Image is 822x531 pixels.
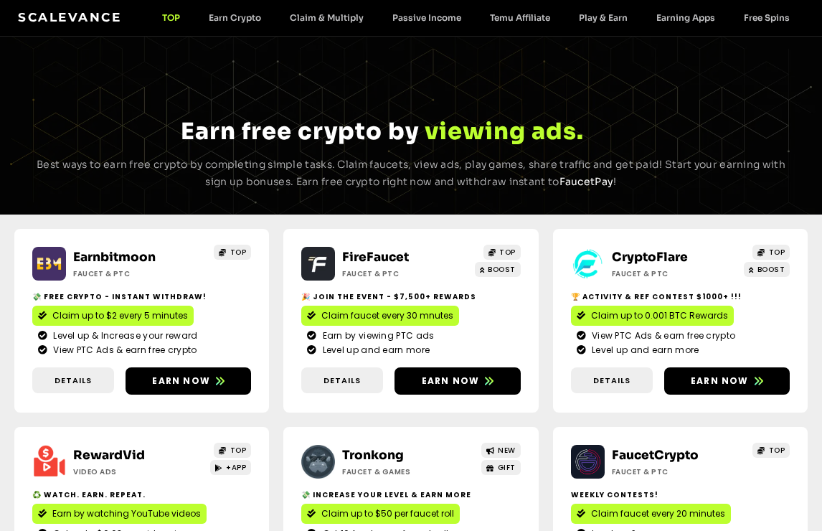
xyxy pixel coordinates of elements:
[612,448,699,463] a: FaucetCrypto
[612,466,725,477] h2: Faucet & PTC
[571,489,790,500] h2: Weekly contests!
[769,445,785,456] span: TOP
[301,489,520,500] h2: 💸 Increase your level & earn more
[588,344,699,357] span: Level up and earn more
[752,443,790,458] a: TOP
[642,12,729,23] a: Earning Apps
[152,375,210,387] span: Earn now
[36,156,786,191] p: Best ways to earn free crypto by completing simple tasks. Claim faucets, view ads, play games, sh...
[73,268,186,279] h2: Faucet & PTC
[275,12,378,23] a: Claim & Multiply
[319,329,435,342] span: Earn by viewing PTC ads
[499,247,516,258] span: TOP
[476,12,564,23] a: Temu Affiliate
[32,291,251,302] h2: 💸 Free crypto - Instant withdraw!
[564,12,642,23] a: Play & Earn
[769,247,785,258] span: TOP
[230,445,247,456] span: TOP
[126,367,251,395] a: Earn now
[342,448,404,463] a: Tronkong
[18,10,121,24] a: Scalevance
[319,344,430,357] span: Level up and earn more
[342,268,455,279] h2: Faucet & PTC
[32,489,251,500] h2: ♻️ Watch. Earn. Repeat.
[301,504,460,524] a: Claim up to $50 per faucet roll
[481,443,521,458] a: NEW
[52,309,188,322] span: Claim up to $2 every 5 minutes
[214,245,251,260] a: TOP
[664,367,790,395] a: Earn now
[691,375,749,387] span: Earn now
[73,466,186,477] h2: Video ads
[32,367,114,394] a: Details
[498,445,516,456] span: NEW
[483,245,521,260] a: TOP
[321,507,454,520] span: Claim up to $50 per faucet roll
[148,12,804,23] nav: Menu
[612,250,688,265] a: CryptoFlare
[32,306,194,326] a: Claim up to $2 every 5 minutes
[49,329,197,342] span: Level up & Increase your reward
[73,250,156,265] a: Earnbitmoon
[378,12,476,23] a: Passive Income
[148,12,194,23] a: TOP
[395,367,520,395] a: Earn now
[612,268,725,279] h2: Faucet & PTC
[55,375,92,387] span: Details
[194,12,275,23] a: Earn Crypto
[301,291,520,302] h2: 🎉 Join the event - $7,500+ Rewards
[321,309,453,322] span: Claim faucet every 30 mnutes
[752,245,790,260] a: TOP
[475,262,521,277] a: BOOST
[52,507,201,520] span: Earn by watching YouTube videos
[481,460,521,475] a: GIFT
[588,329,735,342] span: View PTC Ads & earn free crypto
[73,448,145,463] a: RewardVid
[32,504,207,524] a: Earn by watching YouTube videos
[422,375,480,387] span: Earn now
[729,12,804,23] a: Free Spins
[181,117,419,146] span: Earn free crypto by
[571,367,653,394] a: Details
[757,264,785,275] span: BOOST
[591,309,728,322] span: Claim up to 0.001 BTC Rewards
[342,466,455,477] h2: Faucet & Games
[591,507,725,520] span: Claim faucet every 20 minutes
[49,344,197,357] span: View PTC Ads & earn free crypto
[593,375,630,387] span: Details
[571,504,731,524] a: Claim faucet every 20 minutes
[214,443,251,458] a: TOP
[323,375,361,387] span: Details
[744,262,790,277] a: BOOST
[571,306,734,326] a: Claim up to 0.001 BTC Rewards
[498,462,516,473] span: GIFT
[210,460,252,475] a: +APP
[230,247,247,258] span: TOP
[488,264,516,275] span: BOOST
[559,175,614,188] a: FaucetPay
[301,306,459,326] a: Claim faucet every 30 mnutes
[226,462,246,473] span: +APP
[342,250,409,265] a: FireFaucet
[301,367,383,394] a: Details
[571,291,790,302] h2: 🏆 Activity & ref contest $1000+ !!!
